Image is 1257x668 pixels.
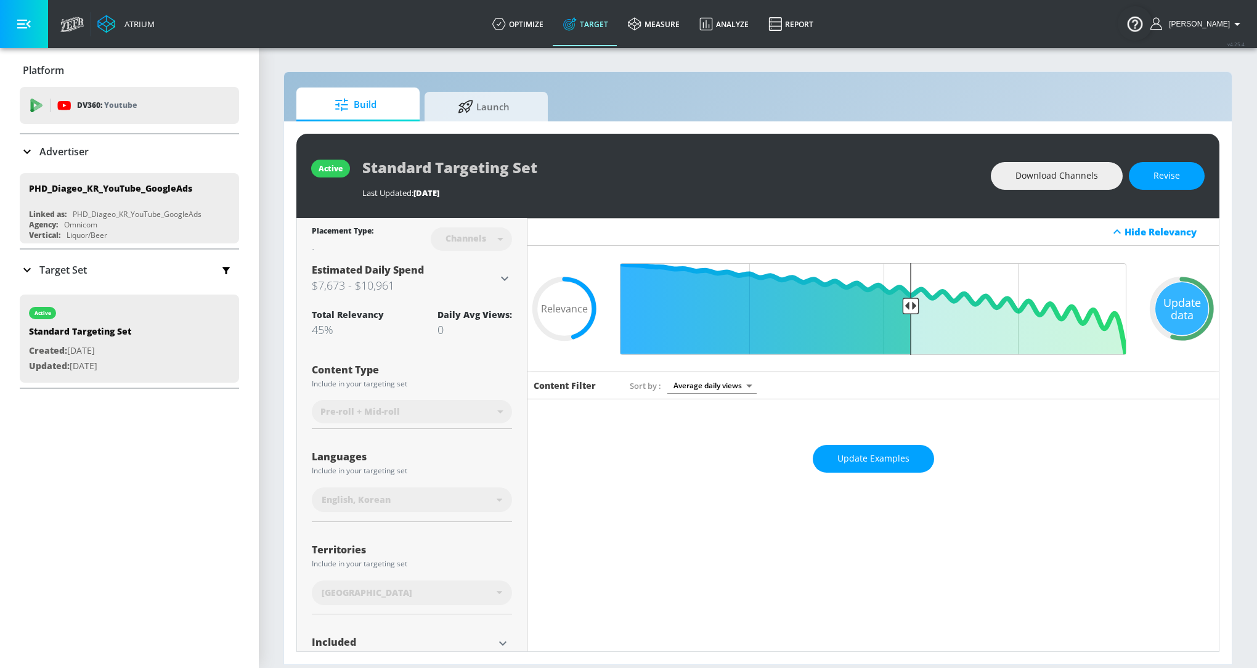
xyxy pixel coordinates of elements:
span: Revise [1153,168,1180,184]
div: Languages [312,452,512,462]
div: Territories [312,545,512,555]
p: Youtube [104,99,137,112]
span: Build [309,90,402,120]
span: [DATE] [413,187,439,198]
div: active [35,310,51,316]
p: Advertiser [39,145,89,158]
div: Atrium [120,18,155,30]
span: Estimated Daily Spend [312,263,424,277]
span: Update Examples [837,451,909,466]
a: measure [618,2,690,46]
div: 45% [312,322,384,337]
h6: Content Filter [534,380,596,391]
span: Download Channels [1015,168,1098,184]
button: Revise [1129,162,1205,190]
div: Standard Targeting Set [29,325,131,343]
div: Hide Relevancy [1125,226,1212,238]
div: Target Set [20,250,239,290]
div: Hide Relevancy [527,218,1219,246]
div: Content Type [312,365,512,375]
div: PHD_Diageo_KR_YouTube_GoogleAdsLinked as:PHD_Diageo_KR_YouTube_GoogleAdsAgency:OmnicomVertical:Li... [20,173,239,243]
a: Report [759,2,823,46]
span: Sort by [630,380,661,391]
div: Daily Avg Views: [437,309,512,320]
span: Updated: [29,360,70,372]
div: Last Updated: [362,187,978,198]
p: Target Set [39,263,87,277]
div: Average daily views [667,377,757,394]
div: Total Relevancy [312,309,384,320]
h3: $7,673 - $10,961 [312,277,497,294]
div: PHD_Diageo_KR_YouTube_GoogleAds [29,182,192,194]
a: optimize [482,2,553,46]
a: Target [553,2,618,46]
div: active [319,163,343,174]
div: Included [312,637,494,647]
span: Pre-roll + Mid-roll [320,405,400,418]
div: [GEOGRAPHIC_DATA] [312,580,512,605]
div: PHD_Diageo_KR_YouTube_GoogleAds [73,209,201,219]
div: Liquor/Beer [67,230,107,240]
div: activeStandard Targeting SetCreated:[DATE]Updated:[DATE] [20,295,239,383]
div: DV360: Youtube [20,87,239,124]
div: Update data [1155,282,1208,335]
div: Include in your targeting set [312,467,512,475]
button: Open Resource Center [1118,6,1152,41]
div: Estimated Daily Spend$7,673 - $10,961 [312,263,512,294]
button: Download Channels [991,162,1123,190]
span: [GEOGRAPHIC_DATA] [322,587,412,599]
button: [PERSON_NAME] [1150,17,1245,31]
span: Relevance [541,304,588,314]
p: [DATE] [29,343,131,359]
div: Include in your targeting set [312,560,512,568]
div: Agency: [29,219,58,230]
p: DV360: [77,99,137,112]
div: Placement Type: [312,226,373,238]
button: Update Examples [813,445,934,473]
span: v 4.25.4 [1227,41,1245,47]
span: English, Korean [322,494,391,506]
span: Launch [437,92,531,121]
div: 0 [437,322,512,337]
div: Omnicom [64,219,97,230]
p: Platform [23,63,64,77]
div: Linked as: [29,209,67,219]
a: Analyze [690,2,759,46]
span: login as: veronica.hernandez@zefr.com [1164,20,1230,28]
div: Advertiser [20,134,239,169]
div: English, Korean [312,487,512,512]
a: Atrium [97,15,155,33]
div: Include in your targeting set [312,380,512,388]
div: Platform [20,53,239,88]
div: Vertical: [29,230,60,240]
div: Channels [439,233,492,243]
span: Created: [29,344,67,356]
input: Final Threshold [614,263,1133,355]
p: [DATE] [29,359,131,374]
